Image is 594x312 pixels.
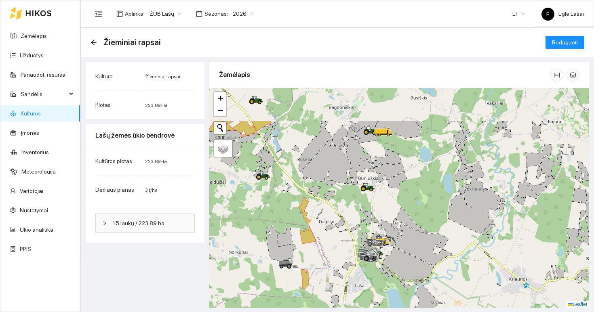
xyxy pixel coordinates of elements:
[218,93,223,103] span: +
[219,63,550,86] div: Žemėlapis
[95,10,102,17] span: menu-fold
[96,214,194,232] div: 15 laukų / 223.89 ha
[21,149,49,155] a: Inventorius
[21,86,67,102] span: Sandėlis
[552,38,578,47] span: Redaguoti
[21,168,56,175] a: Meteorologija
[95,186,134,193] span: Derliaus planas
[145,103,168,108] span: 223.89 Ha
[20,52,44,59] a: Užduotys
[102,221,107,226] span: right
[568,302,587,307] a: Leaflet
[95,73,113,80] span: Kultūra
[512,8,525,20] span: LT
[20,188,43,194] a: Vartotojai
[546,8,550,21] span: E
[21,71,67,78] a: Panaudoti resursai
[20,246,31,252] a: PPIS
[95,102,111,108] span: Plotas
[125,9,145,18] span: Aplinka :
[145,187,158,193] span: 3 t/ha
[145,74,180,80] span: Žieminiai rapsai
[21,110,41,117] a: Kultūros
[214,104,226,116] a: Zoom out
[116,10,123,17] span: layout
[214,122,226,134] button: Initiate a new search
[103,36,161,49] span: Žieminiai rapsai
[546,36,584,49] button: Redaguoti
[214,140,232,157] a: Layers
[20,207,48,214] a: Nustatymai
[551,72,563,78] span: column-width
[20,226,53,233] a: Ūkio analitika
[112,219,188,228] span: 15 laukų / 223.89 ha
[214,92,226,104] a: Zoom in
[218,105,223,115] span: −
[233,8,254,20] span: 2026
[541,10,584,17] span: Eglė Lašai
[91,39,97,46] div: Atgal
[91,39,97,46] span: arrow-left
[550,69,563,82] button: column-width
[150,8,181,20] span: ŽŪB Lašų
[95,158,132,164] span: Kultūros plotas
[21,33,47,39] a: Žemėlapis
[95,124,195,147] div: Lašų žemės ūkio bendrovė
[145,159,167,164] span: 223.89 Ha
[196,10,202,17] span: calendar
[21,130,39,136] a: Įmonės
[91,6,107,22] button: menu-fold
[204,9,228,18] span: Sezonas :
